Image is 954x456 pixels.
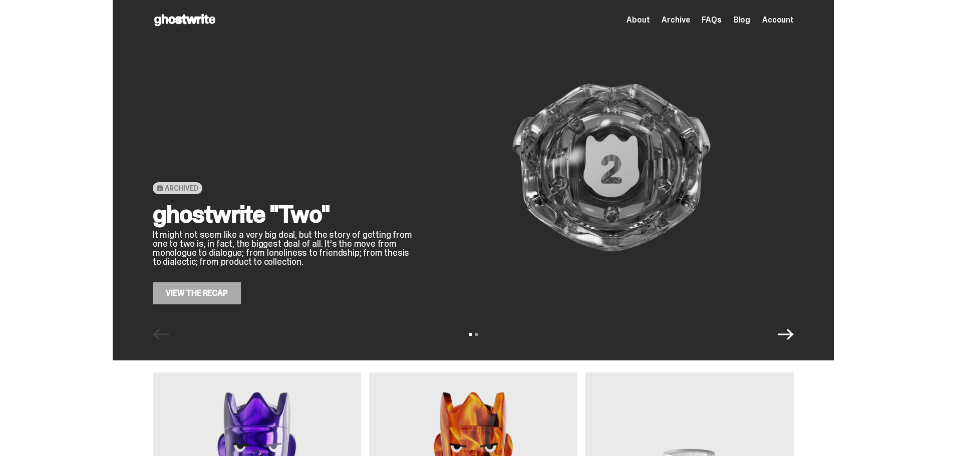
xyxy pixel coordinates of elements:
[429,31,794,304] img: ghostwrite "Two"
[165,184,198,192] span: Archived
[762,16,794,24] a: Account
[702,16,721,24] a: FAQs
[778,326,794,342] button: Next
[734,16,750,24] a: Blog
[153,282,241,304] a: View the Recap
[626,16,650,24] a: About
[469,333,472,336] button: View slide 1
[153,230,413,266] p: It might not seem like a very big deal, but the story of getting from one to two is, in fact, the...
[662,16,690,24] a: Archive
[475,333,478,336] button: View slide 2
[153,202,413,226] h2: ghostwrite "Two"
